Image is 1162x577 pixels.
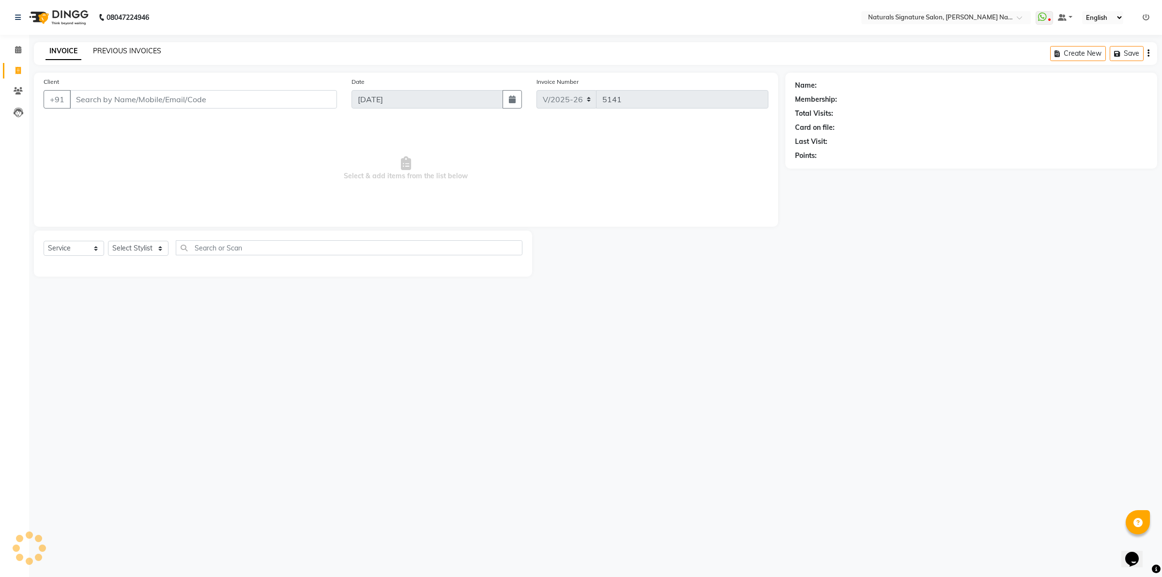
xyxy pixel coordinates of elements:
button: Save [1110,46,1144,61]
div: Card on file: [795,123,835,133]
span: Select & add items from the list below [44,120,768,217]
label: Client [44,78,59,86]
input: Search or Scan [176,240,522,255]
b: 08047224946 [107,4,149,31]
label: Date [352,78,365,86]
div: Membership: [795,94,837,105]
div: Name: [795,80,817,91]
div: Points: [795,151,817,161]
a: PREVIOUS INVOICES [93,47,161,55]
div: Total Visits: [795,109,833,119]
div: Last Visit: [795,137,827,147]
iframe: chat widget [1121,538,1152,567]
label: Invoice Number [536,78,579,86]
button: Create New [1050,46,1106,61]
a: INVOICE [46,43,81,60]
button: +91 [44,90,71,109]
input: Search by Name/Mobile/Email/Code [70,90,337,109]
img: logo [25,4,91,31]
